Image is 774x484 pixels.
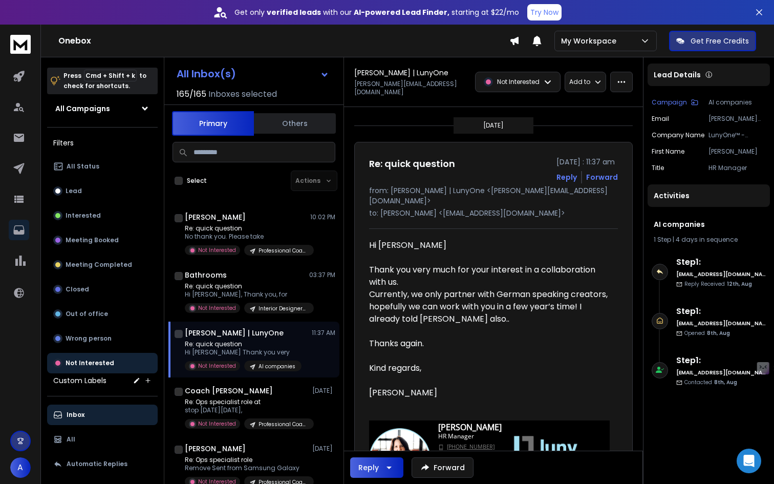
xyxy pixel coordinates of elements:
div: Kind regards, [369,362,610,374]
button: Campaign [652,98,698,107]
button: Closed [47,279,158,300]
h6: [EMAIL_ADDRESS][DOMAIN_NAME] [676,270,766,278]
div: Open Intercom Messenger [737,449,761,473]
h1: [PERSON_NAME] [185,212,246,222]
h1: [PERSON_NAME] | LunyOne [354,68,448,78]
span: 4 days in sequence [676,235,738,244]
span: 8th, Aug [714,378,737,386]
p: 10:02 PM [310,213,335,221]
a: [PHONE_NUMBER] [447,443,494,450]
button: Others [254,112,336,135]
p: [DATE] : 11:37 am [556,157,618,167]
button: All Status [47,156,158,177]
strong: verified leads [267,7,321,17]
p: Interested [66,212,101,220]
label: Select [187,177,207,185]
button: Inbox [47,405,158,425]
button: A [10,457,31,478]
h1: Bathrooms [185,270,227,280]
p: Wrong person [66,334,112,343]
span: 165 / 165 [177,88,206,100]
h6: Step 1 : [676,256,766,268]
p: from: [PERSON_NAME] | LunyOne <[PERSON_NAME][EMAIL_ADDRESS][DOMAIN_NAME]> [369,185,618,206]
span: 12th, Aug [727,280,752,288]
button: All [47,429,158,450]
button: Meeting Completed [47,255,158,275]
p: Out of office [66,310,108,318]
button: Wrong person [47,328,158,349]
h3: Filters [47,136,158,150]
p: title [652,164,664,172]
h6: [EMAIL_ADDRESS][DOMAIN_NAME] [676,369,766,376]
p: Try Now [530,7,558,17]
button: All Campaigns [47,98,158,119]
button: All Inbox(s) [168,64,337,84]
p: Re: quick question [185,340,302,348]
p: Not Interested [497,78,540,86]
button: Forward [412,457,474,478]
p: Hi [PERSON_NAME] Thank you very [185,348,302,356]
p: [DATE] [483,121,504,130]
p: Get Free Credits [691,36,749,46]
p: [PERSON_NAME][EMAIL_ADDRESS][DOMAIN_NAME] [708,115,766,123]
strong: [PERSON_NAME] [438,422,502,433]
p: Not Interested [198,420,236,428]
p: Hi [PERSON_NAME], Thank you, for [185,290,308,299]
div: Thank you very much for your interest in a collaboration with us. [369,264,610,288]
h1: Coach [PERSON_NAME] [185,386,273,396]
p: Reply Received [684,280,752,288]
p: Email [652,115,669,123]
p: [PERSON_NAME][EMAIL_ADDRESS][DOMAIN_NAME] [354,80,469,96]
button: Primary [172,111,254,136]
p: stop [DATE][DATE], [185,406,308,414]
div: Currently, we only partner with German speaking creators, hopefully we can work with you in a few... [369,288,610,325]
p: Closed [66,285,89,293]
p: 11:37 AM [312,329,335,337]
p: First Name [652,148,684,156]
span: 8th, Aug [707,329,730,337]
div: Thanks again. [369,338,610,350]
p: Press to check for shortcuts. [63,71,146,91]
button: Reply [350,457,403,478]
p: All [67,435,75,444]
p: 03:37 PM [309,271,335,279]
p: Company Name [652,131,704,139]
img: logo [512,431,579,468]
h3: Custom Labels [53,375,106,386]
p: LunyOne™ - Influencer Marketing Agency [708,131,766,139]
p: Lead [66,187,82,195]
p: Re: quick question [185,282,308,290]
p: [DATE] [312,445,335,453]
p: Not Interested [198,246,236,254]
p: Re: Ops specialist role at [185,398,308,406]
p: to: [PERSON_NAME] <[EMAIL_ADDRESS][DOMAIN_NAME]> [369,208,618,218]
button: Try Now [527,4,562,20]
h1: Onebox [58,35,509,47]
button: Automatic Replies [47,454,158,474]
p: Contacted [684,378,737,386]
p: Not Interested [198,304,236,312]
button: Out of office [47,304,158,324]
button: Interested [47,205,158,226]
h6: Step 1 : [676,305,766,318]
h1: [PERSON_NAME] [185,444,246,454]
p: My Workspace [561,36,620,46]
h1: All Inbox(s) [177,69,236,79]
div: Activities [648,184,770,207]
p: Remove Sent from Samsung Galaxy [185,464,308,472]
div: [PERSON_NAME] [369,387,610,399]
h6: [EMAIL_ADDRESS][DOMAIN_NAME] [676,320,766,327]
p: Campaign [652,98,687,107]
p: No thank you. Please take [185,233,308,241]
p: Opened [684,329,730,337]
p: Meeting Booked [66,236,119,244]
span: 1 Step [654,235,671,244]
h6: Step 1 : [676,354,766,367]
p: Re: Ops specialist role [185,456,308,464]
p: Not Interested [198,362,236,370]
h1: [PERSON_NAME] | LunyOne [185,328,284,338]
p: Meeting Completed [66,261,132,269]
